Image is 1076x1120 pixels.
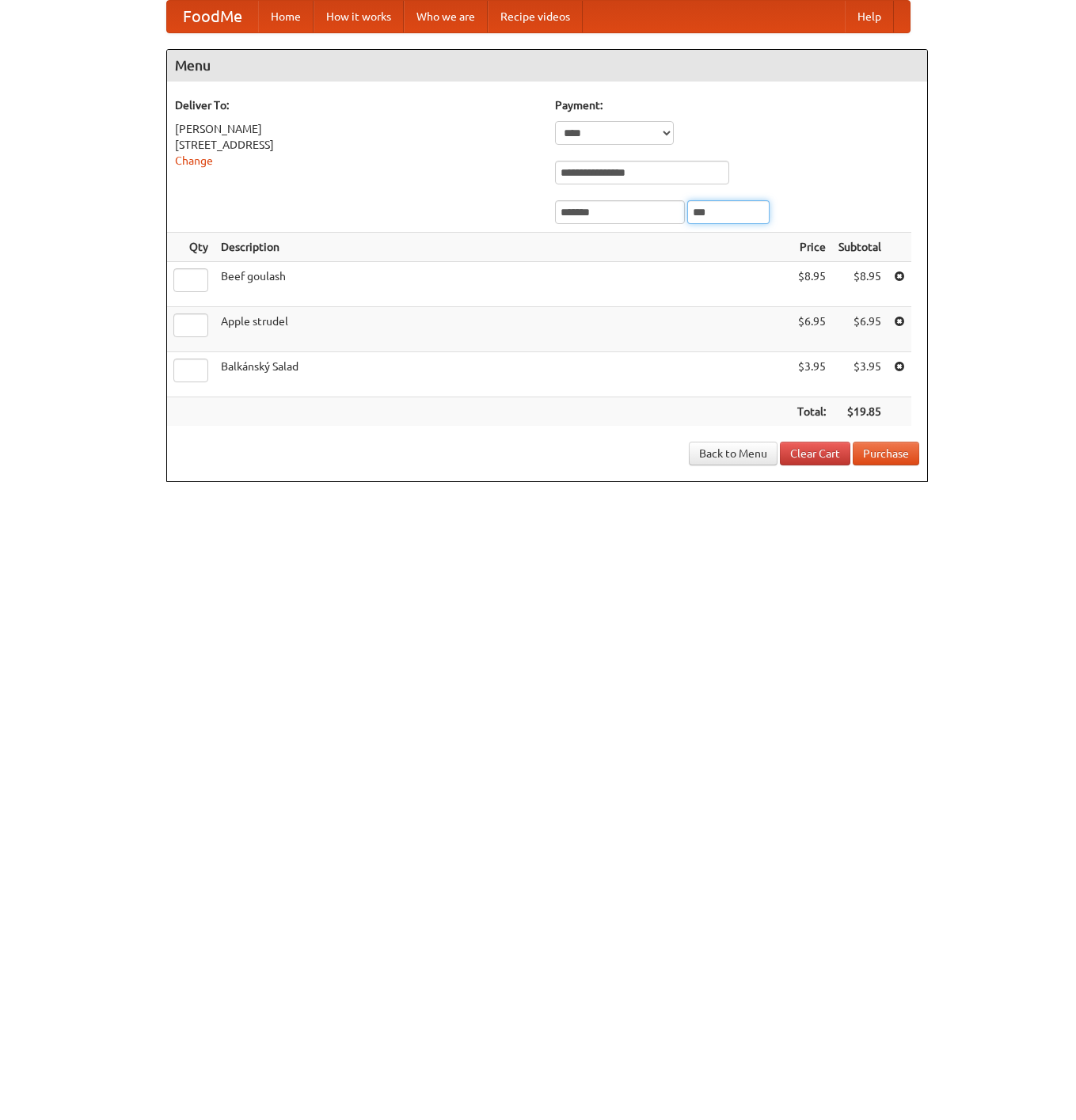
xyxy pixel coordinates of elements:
a: Home [258,1,314,32]
a: Help [845,1,894,32]
button: Purchase [853,442,919,465]
a: Back to Menu [689,442,778,465]
div: [PERSON_NAME] [175,121,539,137]
td: $3.95 [832,352,888,397]
td: $6.95 [832,307,888,352]
td: Balkánský Salad [215,352,791,397]
td: $3.95 [791,352,832,397]
td: $6.95 [791,307,832,352]
div: [STREET_ADDRESS] [175,137,539,153]
th: Total: [791,397,832,427]
h4: Menu [167,50,927,82]
td: $8.95 [832,262,888,307]
td: Beef goulash [215,262,791,307]
a: How it works [314,1,404,32]
th: Price [791,233,832,262]
th: $19.85 [832,397,888,427]
th: Subtotal [832,233,888,262]
a: Recipe videos [488,1,583,32]
h5: Deliver To: [175,97,539,113]
a: Who we are [404,1,488,32]
th: Qty [167,233,215,262]
h5: Payment: [555,97,919,113]
a: FoodMe [167,1,258,32]
td: $8.95 [791,262,832,307]
a: Clear Cart [780,442,850,465]
td: Apple strudel [215,307,791,352]
a: Change [175,154,213,167]
th: Description [215,233,791,262]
